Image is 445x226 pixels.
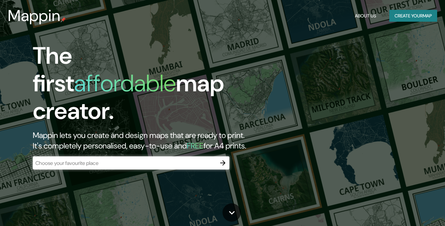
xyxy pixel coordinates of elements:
button: Create yourmap [389,10,437,22]
h3: Mappin [8,7,61,25]
iframe: Help widget launcher [387,200,438,219]
h2: Mappin lets you create and design maps that are ready to print. It's completely personalised, eas... [33,130,255,151]
input: Choose your favourite place [33,159,216,167]
h1: affordable [74,68,176,99]
button: About Us [352,10,379,22]
img: mappin-pin [61,17,66,22]
h5: FREE [187,141,203,151]
h1: The first map creator. [33,42,255,130]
